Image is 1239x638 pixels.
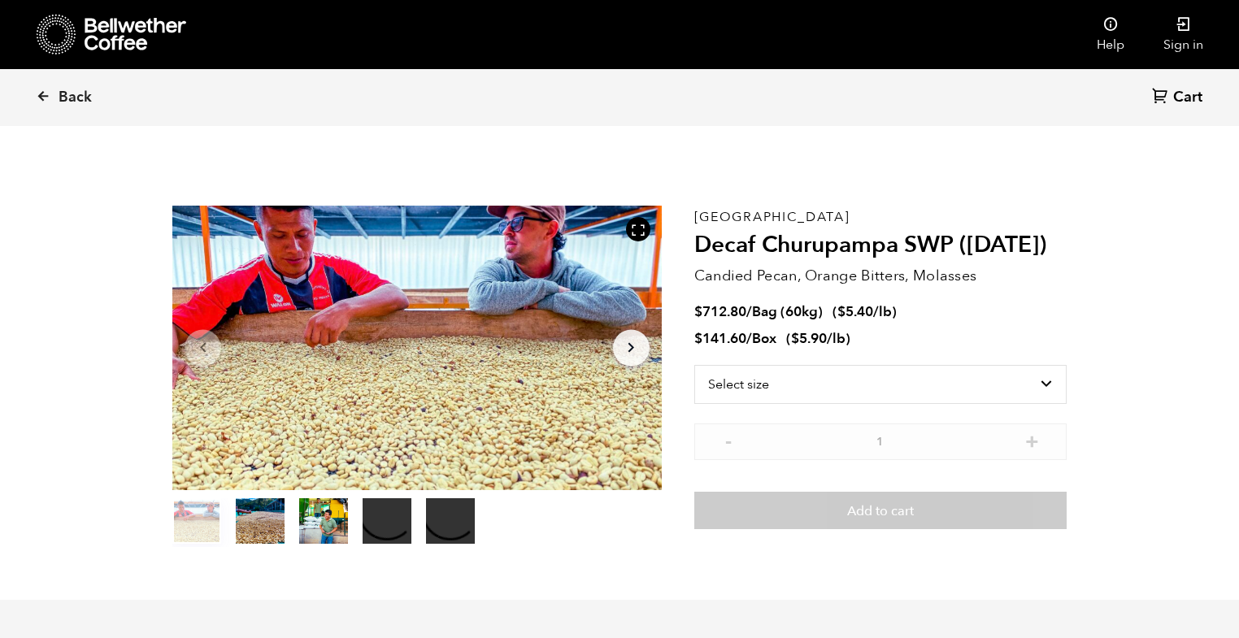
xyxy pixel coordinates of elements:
span: Cart [1173,88,1202,107]
a: Cart [1152,87,1206,109]
button: Add to cart [694,492,1067,529]
span: /lb [873,302,892,321]
span: Box [752,329,776,348]
span: Bag (60kg) [752,302,823,321]
p: Candied Pecan, Orange Bitters, Molasses [694,265,1067,287]
button: + [1022,432,1042,448]
bdi: 141.60 [694,329,746,348]
video: Your browser does not support the video tag. [426,498,475,544]
span: / [746,329,752,348]
video: Your browser does not support the video tag. [363,498,411,544]
bdi: 5.90 [791,329,827,348]
span: ( ) [786,329,850,348]
bdi: 712.80 [694,302,746,321]
button: - [719,432,739,448]
span: $ [694,302,702,321]
h2: Decaf Churupampa SWP ([DATE]) [694,232,1067,259]
span: /lb [827,329,846,348]
span: $ [791,329,799,348]
span: Back [59,88,92,107]
span: ( ) [833,302,897,321]
span: $ [837,302,846,321]
span: $ [694,329,702,348]
span: / [746,302,752,321]
bdi: 5.40 [837,302,873,321]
